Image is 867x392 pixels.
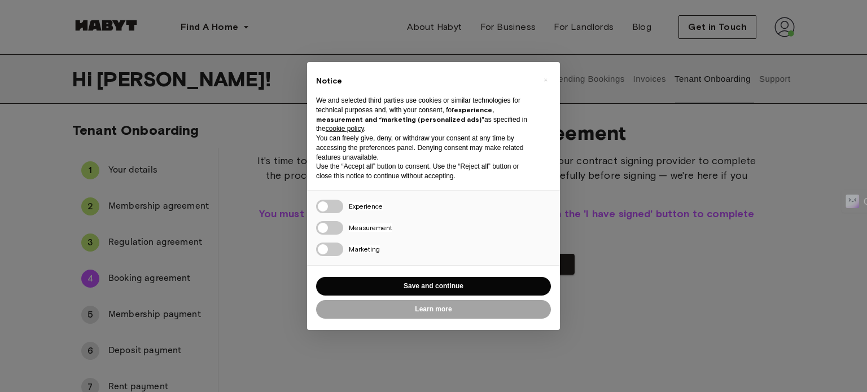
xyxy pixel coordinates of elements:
p: You can freely give, deny, or withdraw your consent at any time by accessing the preferences pane... [316,134,533,162]
a: cookie policy [326,125,364,133]
span: Marketing [349,245,380,253]
h2: Notice [316,76,533,87]
button: Close this notice [536,71,554,89]
span: Measurement [349,223,392,232]
button: Learn more [316,300,551,319]
p: Use the “Accept all” button to consent. Use the “Reject all” button or close this notice to conti... [316,162,533,181]
p: We and selected third parties use cookies or similar technologies for technical purposes and, wit... [316,96,533,134]
button: Save and continue [316,277,551,296]
span: Experience [349,202,383,210]
span: × [544,73,548,87]
strong: experience, measurement and “marketing (personalized ads)” [316,105,494,124]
